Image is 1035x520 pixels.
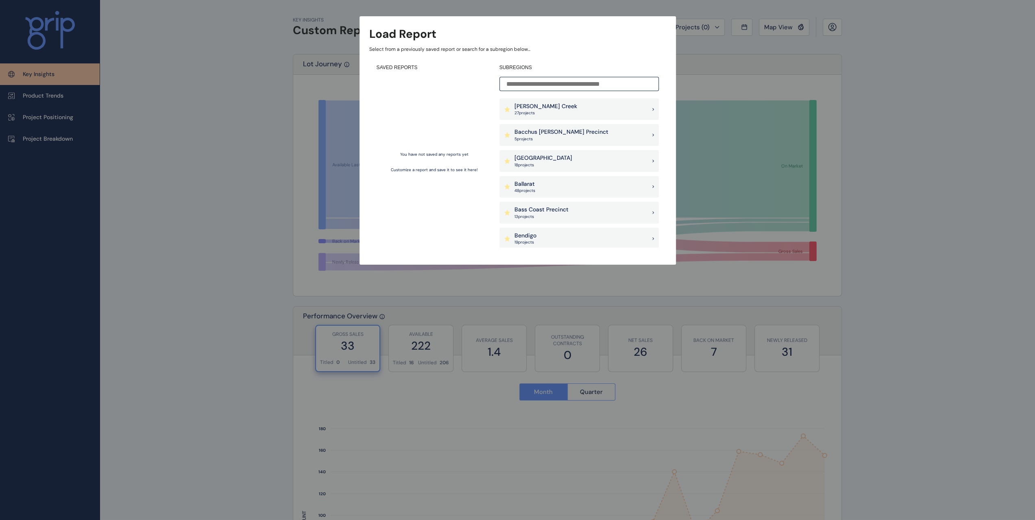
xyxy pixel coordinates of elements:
h4: SAVED REPORTS [377,64,492,71]
p: Select from a previously saved report or search for a subregion below... [369,46,666,53]
p: 48 project s [514,188,535,194]
p: You have not saved any reports yet [400,152,468,157]
h4: SUBREGIONS [499,64,659,71]
p: 27 project s [514,110,577,116]
p: Ballarat [514,180,535,188]
p: [GEOGRAPHIC_DATA] [514,154,572,162]
p: 5 project s [514,136,608,142]
p: Bass Coast Precinct [514,206,569,214]
p: Bendigo [514,232,536,240]
p: Customize a report and save it to see it here! [391,167,478,173]
p: Bacchus [PERSON_NAME] Precinct [514,128,608,136]
p: 13 project s [514,214,569,220]
h3: Load Report [369,26,436,42]
p: 19 project s [514,239,536,245]
p: 18 project s [514,162,572,168]
p: [PERSON_NAME] Creek [514,102,577,111]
